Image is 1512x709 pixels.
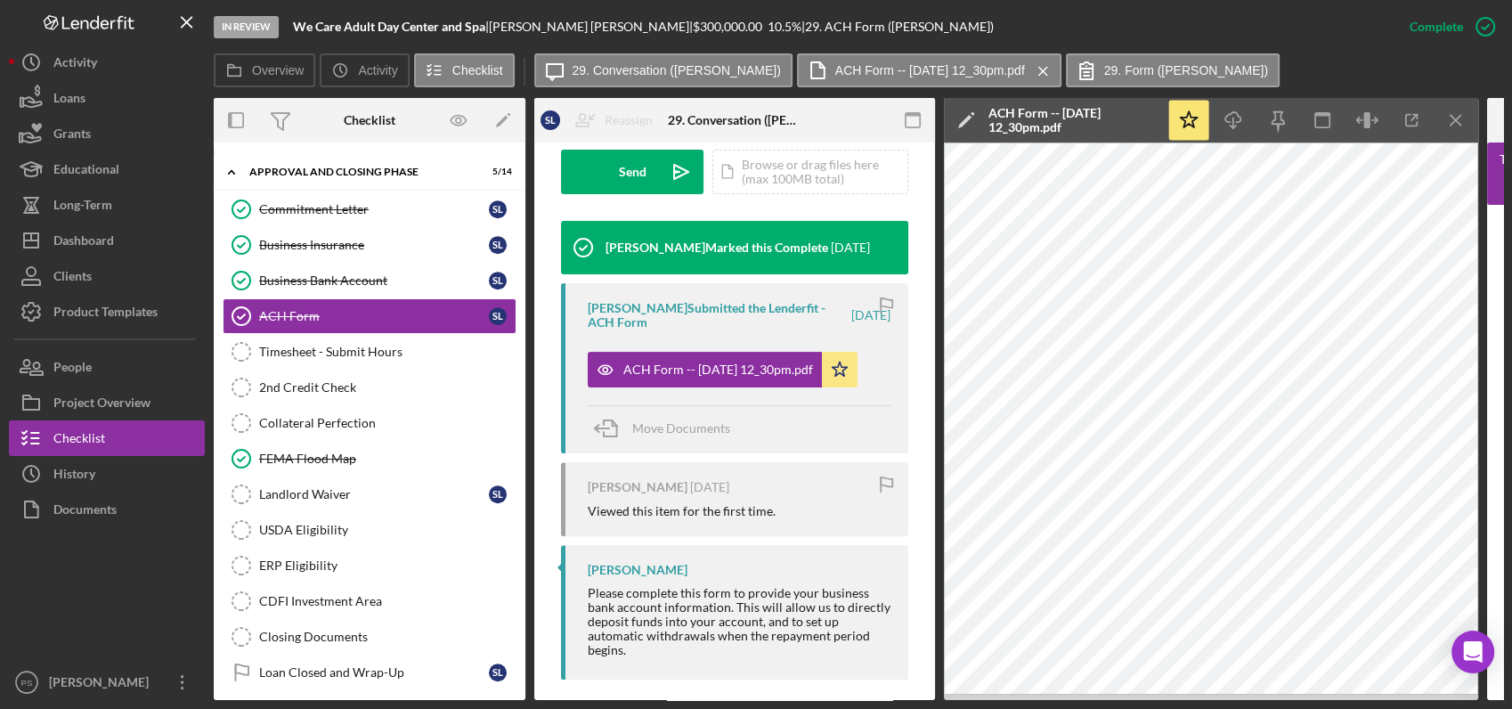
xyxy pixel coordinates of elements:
[1392,9,1503,45] button: Complete
[588,586,890,657] div: Please complete this form to provide your business bank account information. This will allow us t...
[293,19,485,34] b: We Care Adult Day Center and Spa
[693,20,768,34] div: $300,000.00
[259,309,489,323] div: ACH Form
[452,63,503,77] label: Checklist
[588,406,748,451] button: Move Documents
[259,273,489,288] div: Business Bank Account
[1104,63,1268,77] label: 29. Form ([PERSON_NAME])
[489,485,507,503] div: S L
[588,563,687,577] div: [PERSON_NAME]
[344,113,395,127] div: Checklist
[588,504,776,518] div: Viewed this item for the first time.
[223,370,516,405] a: 2nd Credit Check
[9,151,205,187] button: Educational
[53,294,158,334] div: Product Templates
[53,349,92,389] div: People
[259,238,489,252] div: Business Insurance
[489,272,507,289] div: S L
[9,223,205,258] button: Dashboard
[223,405,516,441] a: Collateral Perfection
[223,583,516,619] a: CDFI Investment Area
[259,630,516,644] div: Closing Documents
[259,487,489,501] div: Landlord Waiver
[259,665,489,680] div: Loan Closed and Wrap-Up
[668,113,801,127] div: 29. Conversation ([PERSON_NAME])
[9,349,205,385] button: People
[561,150,703,194] button: Send
[801,20,994,34] div: | 29. ACH Form ([PERSON_NAME])
[53,80,85,120] div: Loans
[9,116,205,151] a: Grants
[623,363,813,377] div: ACH Form -- [DATE] 12_30pm.pdf
[320,53,409,87] button: Activity
[532,102,671,138] button: SLReassign
[489,236,507,254] div: S L
[259,345,516,359] div: Timesheet - Submit Hours
[53,187,112,227] div: Long-Term
[9,45,205,80] button: Activity
[223,263,516,298] a: Business Bank AccountSL
[480,167,512,177] div: 5 / 14
[9,385,205,420] a: Project Overview
[223,192,516,227] a: Commitment LetterSL
[9,664,205,700] button: PS[PERSON_NAME]
[259,202,489,216] div: Commitment Letter
[252,63,304,77] label: Overview
[214,16,279,38] div: In Review
[259,523,516,537] div: USDA Eligibility
[588,301,849,330] div: [PERSON_NAME] Submitted the Lenderfit - ACH Form
[768,20,801,34] div: 10.5 %
[9,187,205,223] button: Long-Term
[223,655,516,690] a: Loan Closed and Wrap-UpSL
[9,420,205,456] button: Checklist
[534,53,793,87] button: 29. Conversation ([PERSON_NAME])
[588,480,687,494] div: [PERSON_NAME]
[9,80,205,116] a: Loans
[541,110,560,130] div: S L
[223,441,516,477] a: FEMA Flood Map
[632,420,730,436] span: Move Documents
[606,240,828,255] div: [PERSON_NAME] Marked this Complete
[690,480,729,494] time: 2025-02-05 13:20
[223,334,516,370] a: Timesheet - Submit Hours
[259,380,516,395] div: 2nd Credit Check
[9,258,205,294] button: Clients
[588,352,858,387] button: ACH Form -- [DATE] 12_30pm.pdf
[223,548,516,583] a: ERP Eligibility
[489,200,507,218] div: S L
[835,63,1025,77] label: ACH Form -- [DATE] 12_30pm.pdf
[573,63,781,77] label: 29. Conversation ([PERSON_NAME])
[259,594,516,608] div: CDFI Investment Area
[9,456,205,492] button: History
[988,106,1158,134] div: ACH Form -- [DATE] 12_30pm.pdf
[259,558,516,573] div: ERP Eligibility
[1066,53,1280,87] button: 29. Form ([PERSON_NAME])
[9,294,205,330] button: Product Templates
[489,307,507,325] div: S L
[53,151,119,192] div: Educational
[489,20,693,34] div: [PERSON_NAME] [PERSON_NAME] |
[214,53,315,87] button: Overview
[831,240,870,255] time: 2025-06-02 17:32
[851,308,890,322] time: 2025-06-02 16:30
[259,416,516,430] div: Collateral Perfection
[1410,9,1463,45] div: Complete
[53,456,95,496] div: History
[53,258,92,298] div: Clients
[53,385,150,425] div: Project Overview
[53,223,114,263] div: Dashboard
[53,116,91,156] div: Grants
[223,227,516,263] a: Business InsuranceSL
[9,492,205,527] button: Documents
[358,63,397,77] label: Activity
[605,102,653,138] div: Reassign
